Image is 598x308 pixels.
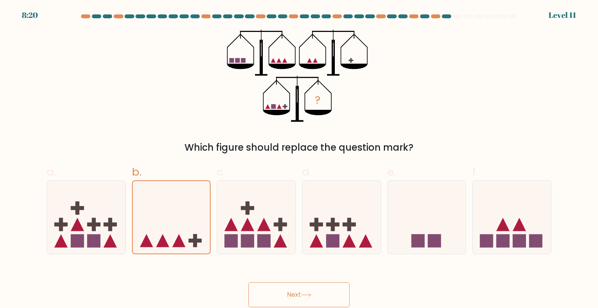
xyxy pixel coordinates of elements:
[472,164,478,180] span: f.
[315,93,321,108] tspan: ?
[387,164,396,180] span: e.
[51,141,547,155] div: Which figure should replace the question mark?
[217,164,225,180] span: c.
[248,282,350,307] button: Next
[302,164,311,180] span: d.
[549,9,576,21] div: Level 11
[47,164,56,180] span: a.
[132,164,141,180] span: b.
[22,9,38,21] div: 8:20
